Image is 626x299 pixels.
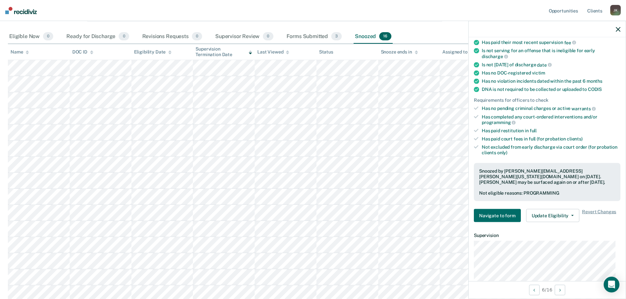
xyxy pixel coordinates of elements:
[482,70,620,76] div: Has no DOC-registered
[582,209,616,222] span: Revert Changes
[482,87,620,92] div: DNA is not required to be collected or uploaded to
[381,49,418,55] div: Snooze ends in
[479,190,615,196] div: Not eligible reasons: PROGRAMMING
[474,209,523,222] a: Navigate to form link
[196,46,252,57] div: Supervision Termination Date
[285,30,343,44] div: Forms Submitted
[72,49,93,55] div: DOC ID
[8,30,55,44] div: Eligible Now
[587,78,602,84] span: months
[43,32,53,41] span: 0
[141,30,203,44] div: Revisions Requests
[482,62,620,68] div: Is not [DATE] of discharge
[604,277,619,292] div: Open Intercom Messenger
[119,32,129,41] span: 0
[571,106,596,111] span: warrants
[192,32,202,41] span: 0
[482,144,620,155] div: Not excluded from early discharge via court order (for probation clients
[469,281,626,298] div: 6 / 16
[214,30,275,44] div: Supervisor Review
[526,209,579,222] button: Update Eligibility
[530,128,537,133] span: full
[11,49,29,55] div: Name
[331,32,342,41] span: 3
[474,209,521,222] button: Navigate to form
[5,7,37,14] img: Recidiviz
[564,40,576,45] span: fee
[532,70,545,75] span: victim
[379,32,391,41] span: 16
[482,53,508,59] span: discharge
[482,106,620,112] div: Has no pending criminal charges or active
[555,285,565,295] button: Next Opportunity
[482,136,620,141] div: Has paid court fees in full (for probation
[482,114,620,125] div: Has completed any court-ordered interventions and/or
[319,49,333,55] div: Status
[442,49,473,55] div: Assigned to
[482,78,620,84] div: Has no violation incidents dated within the past 6
[474,233,620,238] dt: Supervision
[588,87,602,92] span: CODIS
[482,48,620,59] div: Is not serving for an offense that is ineligible for early
[482,128,620,134] div: Has paid restitution in
[65,30,130,44] div: Ready for Discharge
[567,136,583,141] span: clients)
[257,49,289,55] div: Last Viewed
[610,5,621,15] div: J K
[529,285,540,295] button: Previous Opportunity
[263,32,273,41] span: 0
[497,150,507,155] span: only)
[537,62,551,67] span: date
[354,30,393,44] div: Snoozed
[134,49,172,55] div: Eligibility Date
[474,97,620,103] div: Requirements for officers to check
[482,39,620,45] div: Has paid their most recent supervision
[482,120,516,125] span: programming
[479,168,615,185] div: Snoozed by [PERSON_NAME][EMAIL_ADDRESS][PERSON_NAME][US_STATE][DOMAIN_NAME] on [DATE]. [PERSON_NA...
